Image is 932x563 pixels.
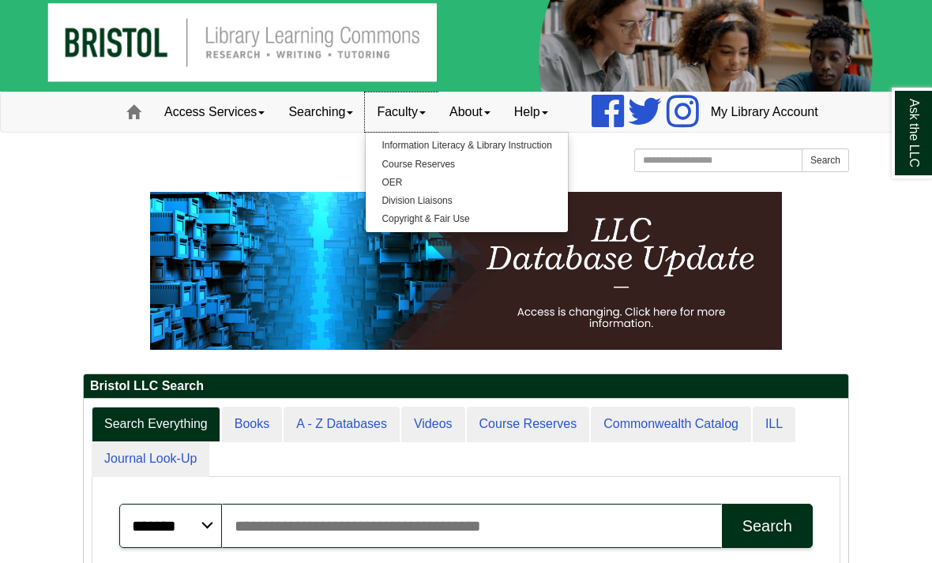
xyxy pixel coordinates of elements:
a: Videos [401,407,465,442]
a: Books [222,407,282,442]
button: Search [802,148,849,172]
a: About [438,92,502,132]
a: ILL [753,407,795,442]
a: Division Liaisons [366,192,567,210]
a: Information Literacy & Library Instruction [366,137,567,155]
h2: Bristol LLC Search [84,374,848,399]
a: A - Z Databases [284,407,400,442]
a: Commonwealth Catalog [591,407,751,442]
a: Journal Look-Up [92,441,209,477]
a: Course Reserves [366,156,567,174]
button: Search [722,504,813,548]
a: Access Services [152,92,276,132]
a: Copyright & Fair Use [366,210,567,228]
a: My Library Account [699,92,830,132]
img: HTML tutorial [150,192,782,350]
a: Course Reserves [467,407,590,442]
a: Search Everything [92,407,220,442]
div: Search [742,517,792,535]
a: Searching [276,92,365,132]
a: Help [502,92,560,132]
a: Faculty [365,92,438,132]
a: OER [366,174,567,192]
